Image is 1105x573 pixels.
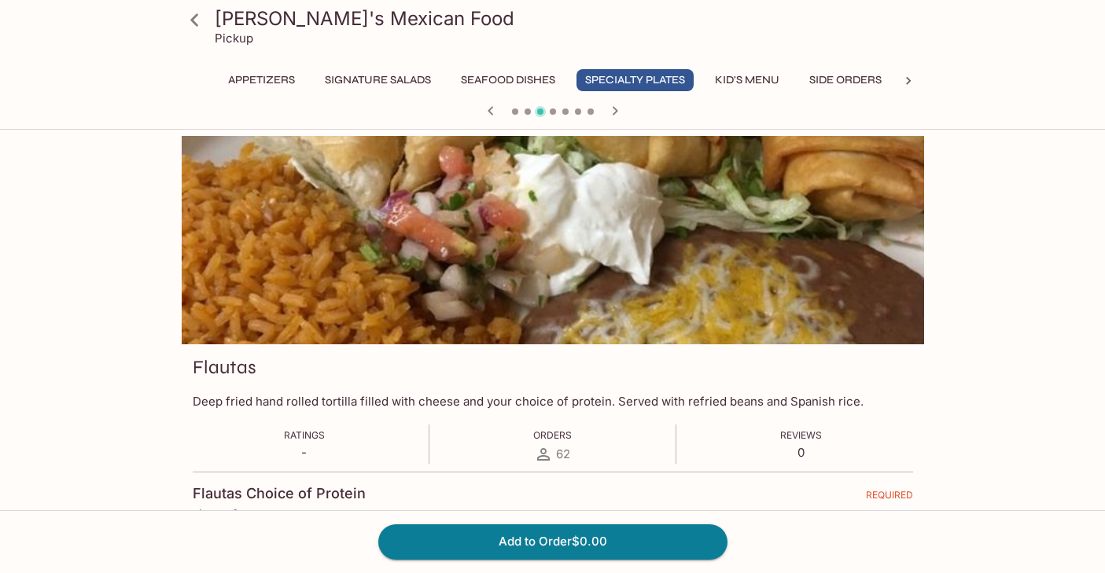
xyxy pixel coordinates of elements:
[284,429,325,441] span: Ratings
[193,507,913,520] p: choose 1
[193,485,366,502] h4: Flautas Choice of Protein
[219,69,304,91] button: Appetizers
[215,31,253,46] p: Pickup
[193,394,913,409] p: Deep fried hand rolled tortilla filled with cheese and your choice of protein. Served with refrie...
[452,69,564,91] button: Seafood Dishes
[193,355,256,380] h3: Flautas
[866,489,913,507] span: REQUIRED
[182,136,924,344] div: Flautas
[533,429,572,441] span: Orders
[706,69,788,91] button: Kid's Menu
[576,69,694,91] button: Specialty Plates
[378,524,727,559] button: Add to Order$0.00
[780,429,822,441] span: Reviews
[801,69,890,91] button: Side Orders
[780,445,822,460] p: 0
[284,445,325,460] p: -
[215,6,918,31] h3: [PERSON_NAME]'s Mexican Food
[556,446,570,461] span: 62
[316,69,440,91] button: Signature Salads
